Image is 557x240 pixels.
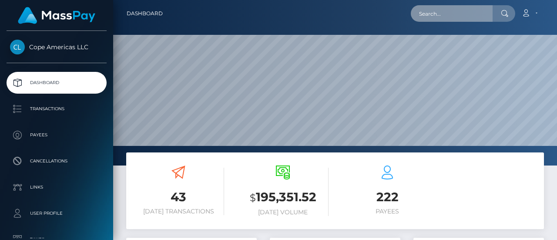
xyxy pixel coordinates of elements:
[10,102,103,115] p: Transactions
[10,155,103,168] p: Cancellations
[342,208,433,215] h6: Payees
[7,43,107,51] span: Cope Americas LLC
[10,181,103,194] p: Links
[342,189,433,206] h3: 222
[10,40,25,54] img: Cope Americas LLC
[18,7,95,24] img: MassPay Logo
[7,203,107,224] a: User Profile
[7,124,107,146] a: Payees
[7,72,107,94] a: Dashboard
[10,207,103,220] p: User Profile
[411,5,493,22] input: Search...
[237,189,329,206] h3: 195,351.52
[127,4,163,23] a: Dashboard
[10,76,103,89] p: Dashboard
[133,189,224,206] h3: 43
[250,192,256,204] small: $
[7,176,107,198] a: Links
[7,150,107,172] a: Cancellations
[10,128,103,142] p: Payees
[7,98,107,120] a: Transactions
[237,209,329,216] h6: [DATE] Volume
[133,208,224,215] h6: [DATE] Transactions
